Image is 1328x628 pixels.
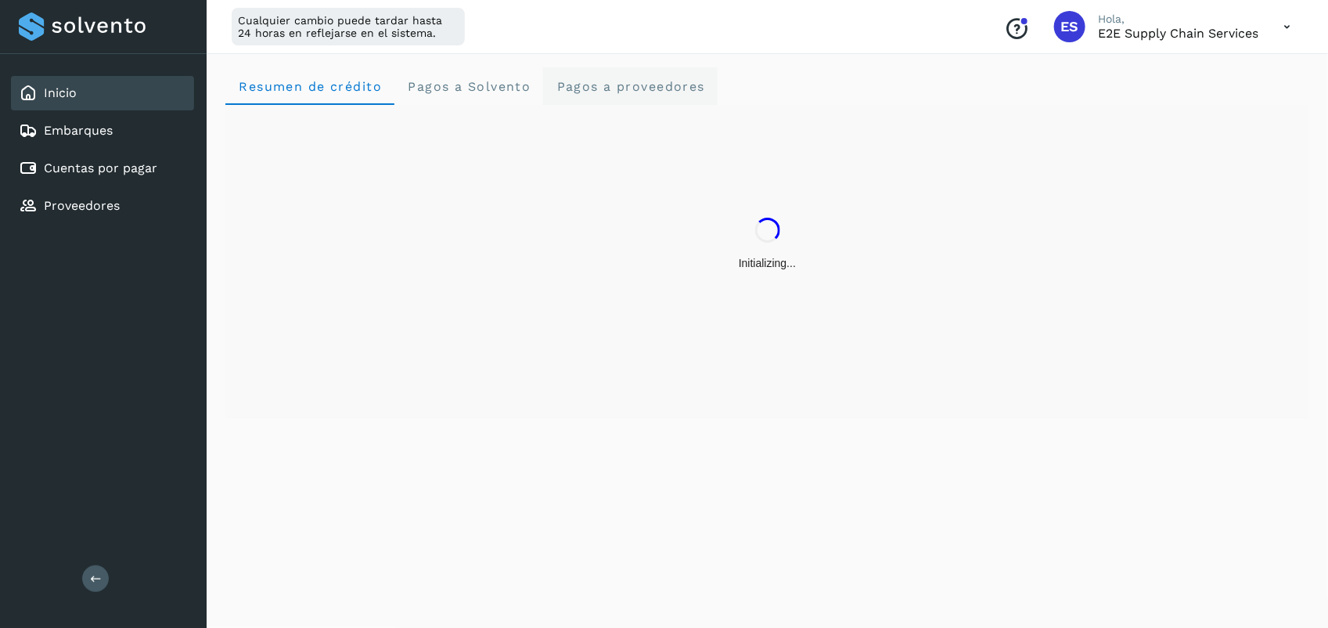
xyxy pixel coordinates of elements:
[232,8,465,45] div: Cualquier cambio puede tardar hasta 24 horas en reflejarse en el sistema.
[44,123,113,138] a: Embarques
[11,189,194,223] div: Proveedores
[44,198,120,213] a: Proveedores
[11,114,194,148] div: Embarques
[11,151,194,186] div: Cuentas por pagar
[407,79,531,94] span: Pagos a Solvento
[11,76,194,110] div: Inicio
[44,85,77,100] a: Inicio
[1098,13,1258,26] p: Hola,
[556,79,705,94] span: Pagos a proveedores
[238,79,382,94] span: Resumen de crédito
[44,161,157,175] a: Cuentas por pagar
[1098,26,1258,41] p: E2E Supply Chain Services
